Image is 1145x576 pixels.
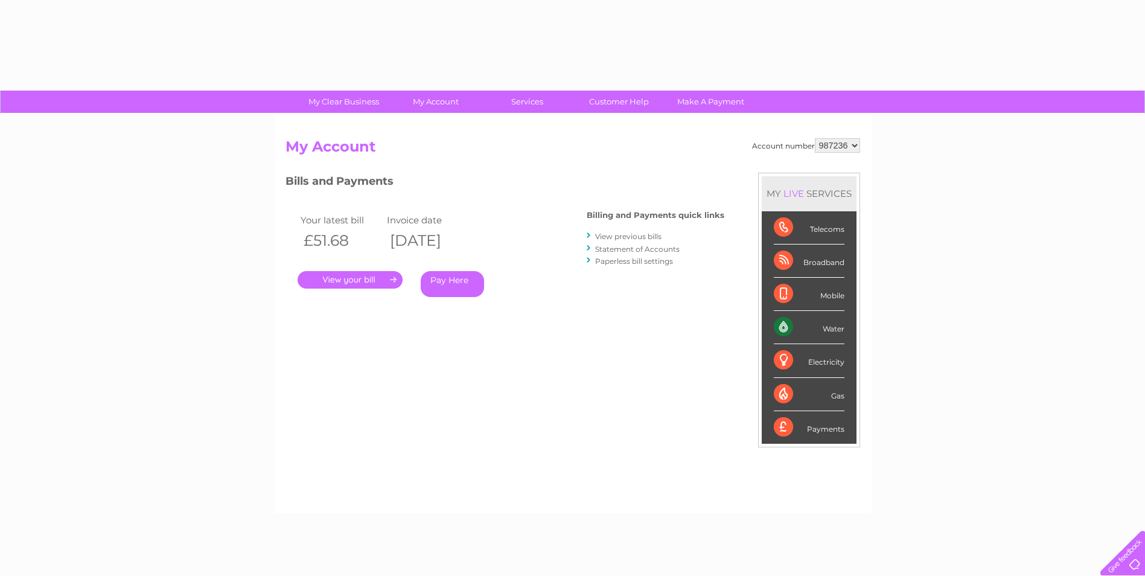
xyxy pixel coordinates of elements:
[781,188,806,199] div: LIVE
[285,138,860,161] h2: My Account
[298,228,384,253] th: £51.68
[774,211,844,245] div: Telecoms
[774,344,844,377] div: Electricity
[762,176,856,211] div: MY SERVICES
[569,91,669,113] a: Customer Help
[285,173,724,194] h3: Bills and Payments
[774,411,844,444] div: Payments
[752,138,860,153] div: Account number
[661,91,761,113] a: Make A Payment
[384,228,471,253] th: [DATE]
[774,278,844,311] div: Mobile
[477,91,577,113] a: Services
[298,271,403,289] a: .
[774,245,844,278] div: Broadband
[294,91,394,113] a: My Clear Business
[774,378,844,411] div: Gas
[386,91,485,113] a: My Account
[384,212,471,228] td: Invoice date
[298,212,384,228] td: Your latest bill
[595,245,680,254] a: Statement of Accounts
[595,232,662,241] a: View previous bills
[587,211,724,220] h4: Billing and Payments quick links
[774,311,844,344] div: Water
[421,271,484,297] a: Pay Here
[595,257,673,266] a: Paperless bill settings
